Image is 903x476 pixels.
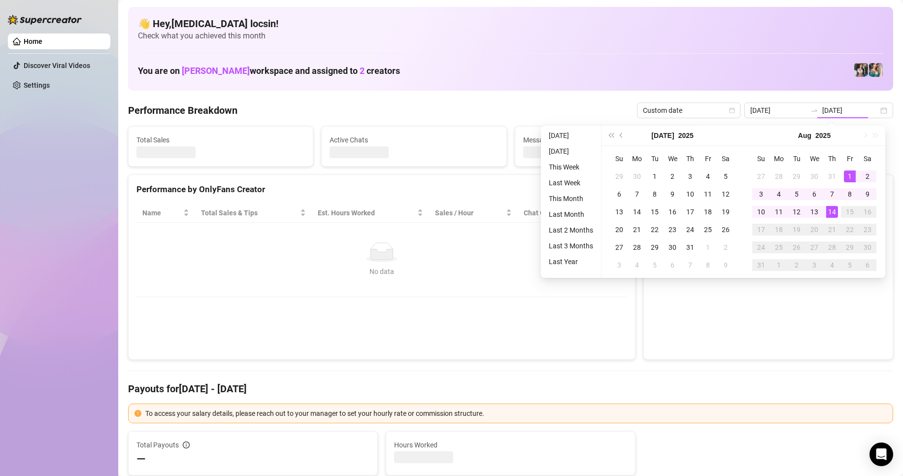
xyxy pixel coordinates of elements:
[429,204,518,223] th: Sales / Hour
[870,442,893,466] div: Open Intercom Messenger
[524,207,613,218] span: Chat Conversion
[435,207,504,218] span: Sales / Hour
[822,105,878,116] input: End date
[128,382,893,396] h4: Payouts for [DATE] - [DATE]
[24,37,42,45] a: Home
[138,31,883,41] span: Check what you achieved this month
[523,135,692,145] span: Messages Sent
[136,440,179,450] span: Total Payouts
[136,183,627,196] div: Performance by OnlyFans Creator
[8,15,82,25] img: logo-BBDzfeDw.svg
[134,410,141,417] span: exclamation-circle
[128,103,237,117] h4: Performance Breakdown
[146,266,617,277] div: No data
[195,204,312,223] th: Total Sales & Tips
[652,183,885,196] div: Sales by OnlyFans Creator
[142,207,181,218] span: Name
[136,204,195,223] th: Name
[810,106,818,114] span: swap-right
[810,106,818,114] span: to
[518,204,627,223] th: Chat Conversion
[869,63,883,77] img: Zaddy
[136,451,146,467] span: —
[182,66,250,76] span: [PERSON_NAME]
[360,66,365,76] span: 2
[854,63,868,77] img: Katy
[138,66,400,76] h1: You are on workspace and assigned to creators
[183,442,190,448] span: info-circle
[138,17,883,31] h4: 👋 Hey, [MEDICAL_DATA] locsin !
[24,81,50,89] a: Settings
[201,207,298,218] span: Total Sales & Tips
[24,62,90,69] a: Discover Viral Videos
[145,408,887,419] div: To access your salary details, please reach out to your manager to set your hourly rate or commis...
[729,107,735,113] span: calendar
[750,105,806,116] input: Start date
[394,440,627,450] span: Hours Worked
[318,207,415,218] div: Est. Hours Worked
[330,135,498,145] span: Active Chats
[136,135,305,145] span: Total Sales
[643,103,735,118] span: Custom date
